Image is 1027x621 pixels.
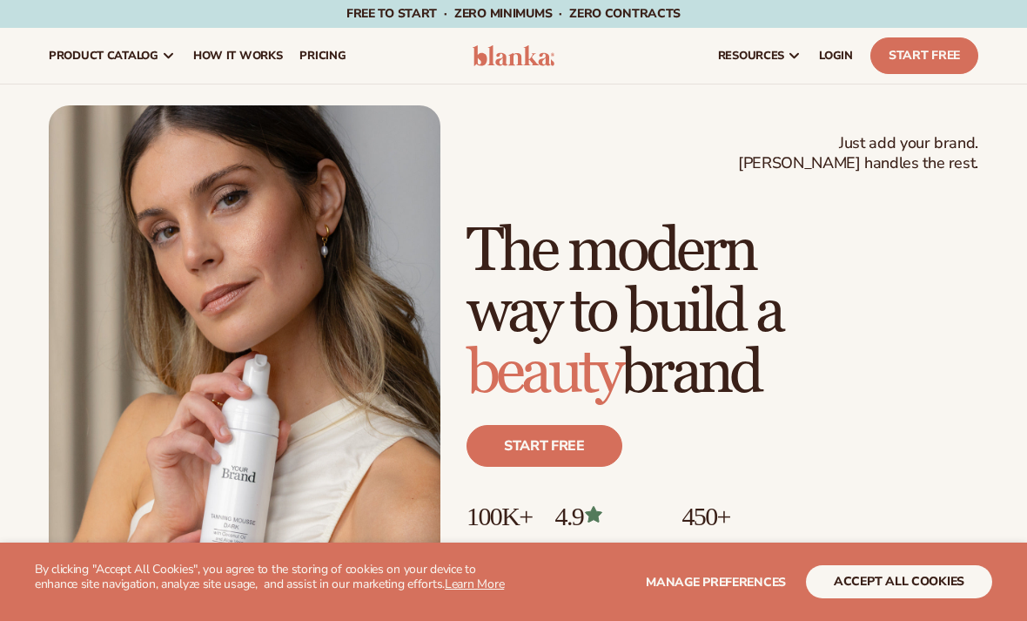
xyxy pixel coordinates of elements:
[555,530,665,559] p: Over 400 reviews
[346,5,681,22] span: Free to start · ZERO minimums · ZERO contracts
[40,28,185,84] a: product catalog
[299,49,346,63] span: pricing
[681,502,813,530] p: 450+
[49,49,158,63] span: product catalog
[646,565,786,598] button: Manage preferences
[467,502,538,530] p: 100K+
[445,576,504,592] a: Learn More
[806,565,992,598] button: accept all cookies
[193,49,283,63] span: How It Works
[473,45,554,66] img: logo
[467,221,978,404] h1: The modern way to build a brand
[291,28,354,84] a: pricing
[35,563,513,592] p: By clicking "Accept All Cookies", you agree to the storing of cookies on your device to enhance s...
[646,574,786,591] span: Manage preferences
[467,530,538,559] p: Brands built
[738,133,978,174] span: Just add your brand. [PERSON_NAME] handles the rest.
[555,502,665,530] p: 4.9
[681,530,813,559] p: High-quality products
[718,49,784,63] span: resources
[185,28,292,84] a: How It Works
[467,336,621,410] span: beauty
[870,37,978,74] a: Start Free
[467,425,622,467] a: Start free
[709,28,810,84] a: resources
[810,28,862,84] a: LOGIN
[49,105,440,599] img: Female holding tanning mousse.
[819,49,853,63] span: LOGIN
